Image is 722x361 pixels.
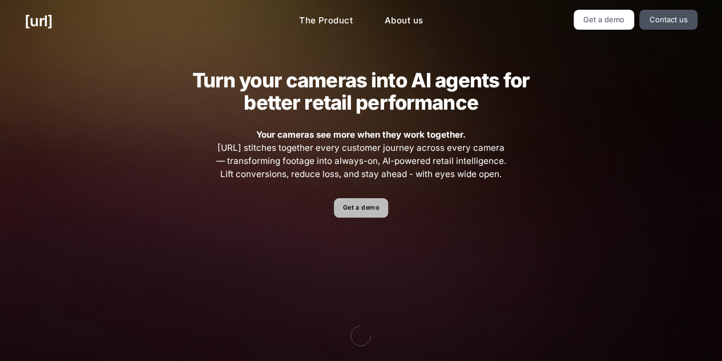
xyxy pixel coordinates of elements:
a: Get a demo [574,10,635,30]
a: The Product [290,10,362,32]
a: Get a demo [334,198,388,218]
a: About us [376,10,432,32]
h2: Turn your cameras into AI agents for better retail performance [174,69,547,114]
a: Contact us [639,10,697,30]
span: [URL] stitches together every customer journey across every camera — transforming footage into al... [215,129,508,181]
a: [URL] [25,10,53,32]
strong: Your cameras see more when they work together. [256,129,466,140]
